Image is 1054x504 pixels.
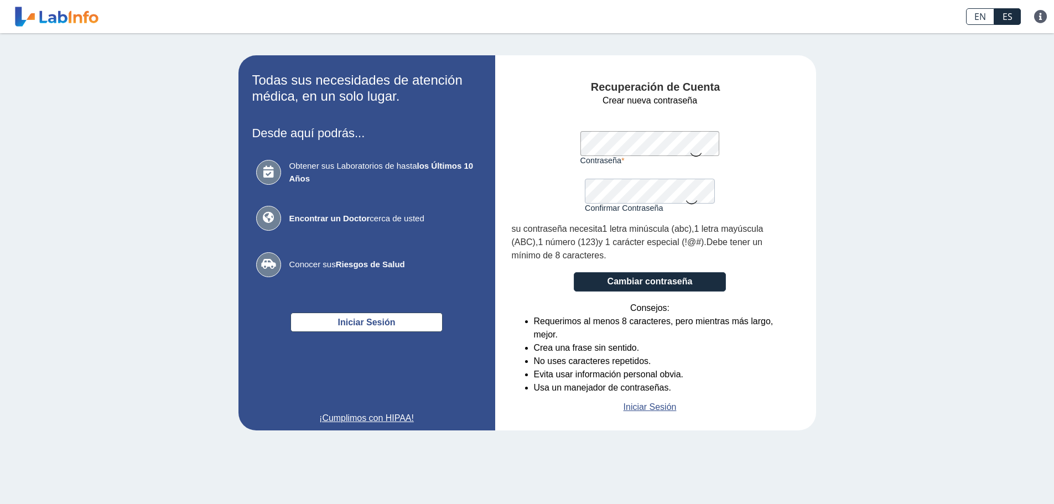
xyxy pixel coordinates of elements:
li: No uses caracteres repetidos. [534,355,788,368]
span: Crear nueva contraseña [603,94,697,107]
span: y 1 carácter especial (!@#) [598,237,704,247]
span: Obtener sus Laboratorios de hasta [289,160,477,185]
label: Contraseña [580,156,720,165]
span: cerca de usted [289,212,477,225]
h4: Recuperación de Cuenta [512,81,799,94]
div: , , . . [512,222,788,262]
span: Consejos: [630,302,669,315]
li: Evita usar información personal obvia. [534,368,788,381]
li: Crea una frase sin sentido. [534,341,788,355]
h3: Desde aquí podrás... [252,126,481,140]
li: Requerimos al menos 8 caracteres, pero mientras más largo, mejor. [534,315,788,341]
a: EN [966,8,994,25]
span: 1 número (123) [538,237,598,247]
b: Encontrar un Doctor [289,214,370,223]
button: Cambiar contraseña [574,272,726,292]
b: Riesgos de Salud [336,259,405,269]
b: los Últimos 10 Años [289,161,474,183]
span: Conocer sus [289,258,477,271]
a: Iniciar Sesión [624,401,677,414]
button: Iniciar Sesión [290,313,443,332]
a: ¡Cumplimos con HIPAA! [252,412,481,425]
label: Confirmar Contraseña [585,204,715,212]
span: su contraseña necesita [512,224,603,233]
a: ES [994,8,1021,25]
span: 1 letra minúscula (abc) [603,224,692,233]
li: Usa un manejador de contraseñas. [534,381,788,394]
h2: Todas sus necesidades de atención médica, en un solo lugar. [252,72,481,105]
